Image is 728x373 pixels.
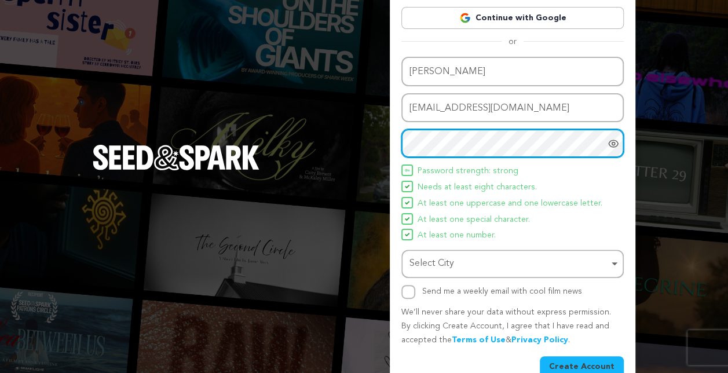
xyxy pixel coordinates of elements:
[418,197,602,211] span: At least one uppercase and one lowercase letter.
[401,93,624,123] input: Email address
[401,57,624,86] input: Name
[418,229,496,243] span: At least one number.
[459,12,471,24] img: Google logo
[409,255,609,272] div: Select City
[405,232,409,237] img: Seed&Spark Icon
[93,145,259,170] img: Seed&Spark Logo
[418,213,530,227] span: At least one special character.
[405,217,409,221] img: Seed&Spark Icon
[511,336,568,344] a: Privacy Policy
[418,164,518,178] span: Password strength: strong
[502,36,524,47] span: or
[608,138,619,149] a: Show password as plain text. Warning: this will display your password on the screen.
[452,336,506,344] a: Terms of Use
[93,145,259,193] a: Seed&Spark Homepage
[401,306,624,347] p: We’ll never share your data without express permission. By clicking Create Account, I agree that ...
[401,7,624,29] a: Continue with Google
[418,181,537,195] span: Needs at least eight characters.
[405,168,409,173] img: Seed&Spark Icon
[422,287,582,295] label: Send me a weekly email with cool film news
[405,200,409,205] img: Seed&Spark Icon
[405,184,409,189] img: Seed&Spark Icon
